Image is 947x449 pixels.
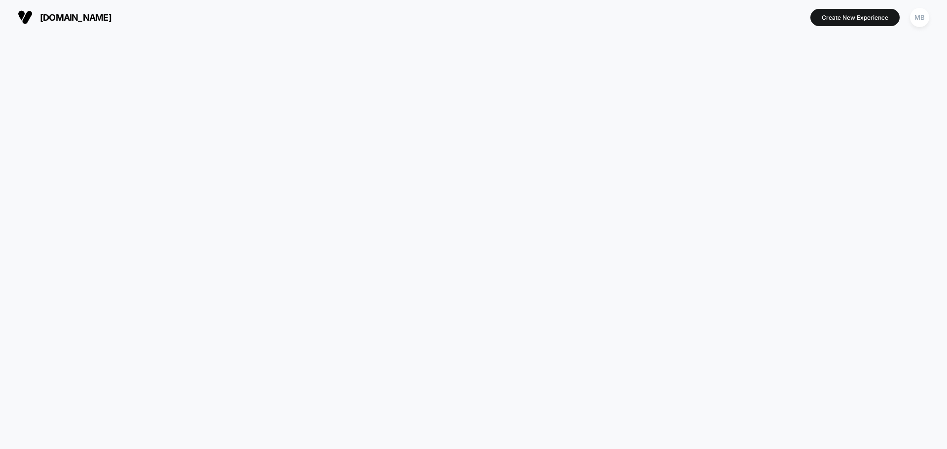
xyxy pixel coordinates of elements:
span: [DOMAIN_NAME] [40,12,111,23]
button: Create New Experience [810,9,900,26]
button: [DOMAIN_NAME] [15,9,114,25]
img: Visually logo [18,10,33,25]
button: MB [907,7,932,28]
div: MB [910,8,929,27]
